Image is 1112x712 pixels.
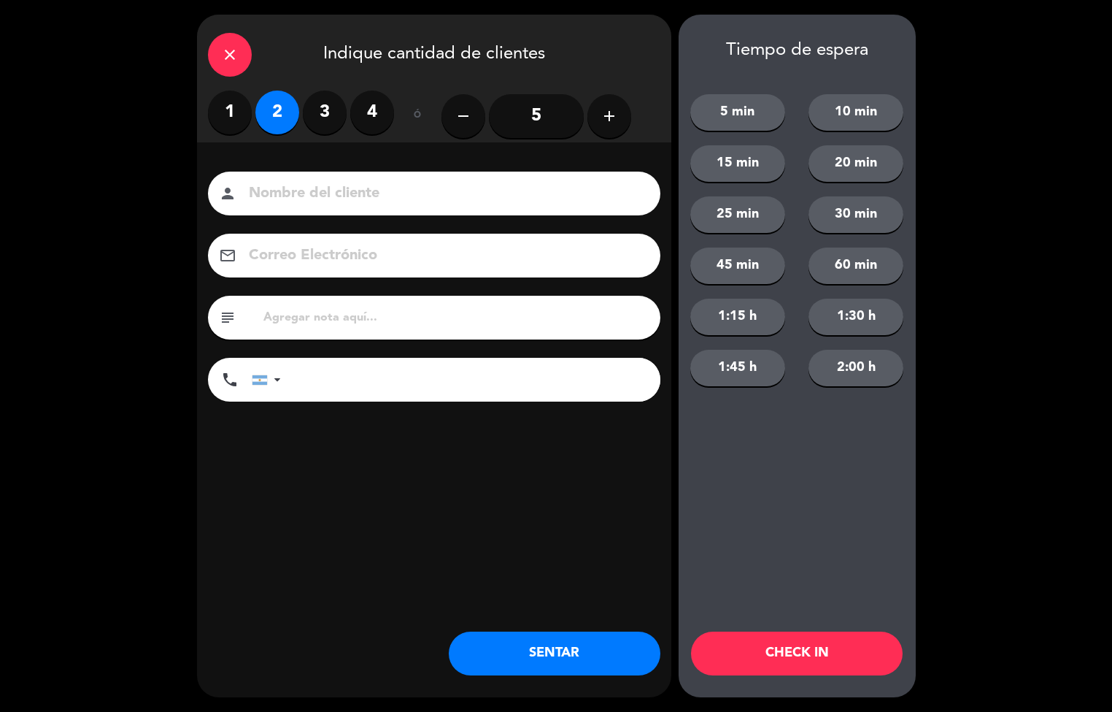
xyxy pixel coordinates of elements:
button: add [587,94,631,138]
button: CHECK IN [691,632,903,675]
i: email [219,247,236,264]
button: 30 min [808,196,903,233]
input: Agregar nota aquí... [262,307,649,328]
button: SENTAR [449,632,660,675]
input: Nombre del cliente [247,181,641,207]
button: 1:30 h [808,299,903,335]
i: subject [219,309,236,326]
div: ó [394,91,441,142]
i: person [219,185,236,202]
i: add [601,107,618,125]
button: remove [441,94,485,138]
label: 2 [255,91,299,134]
label: 3 [303,91,347,134]
input: Correo Electrónico [247,243,641,269]
div: Argentina: +54 [252,359,286,401]
div: Indique cantidad de clientes [197,15,671,91]
button: 15 min [690,145,785,182]
i: remove [455,107,472,125]
button: 10 min [808,94,903,131]
div: Tiempo de espera [679,40,916,61]
button: 45 min [690,248,785,284]
i: close [221,46,239,64]
label: 4 [350,91,394,134]
button: 25 min [690,196,785,233]
button: 1:45 h [690,350,785,386]
button: 20 min [808,145,903,182]
button: 2:00 h [808,350,903,386]
label: 1 [208,91,252,134]
button: 1:15 h [690,299,785,335]
button: 5 min [690,94,785,131]
button: 60 min [808,248,903,284]
i: phone [221,371,239,388]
